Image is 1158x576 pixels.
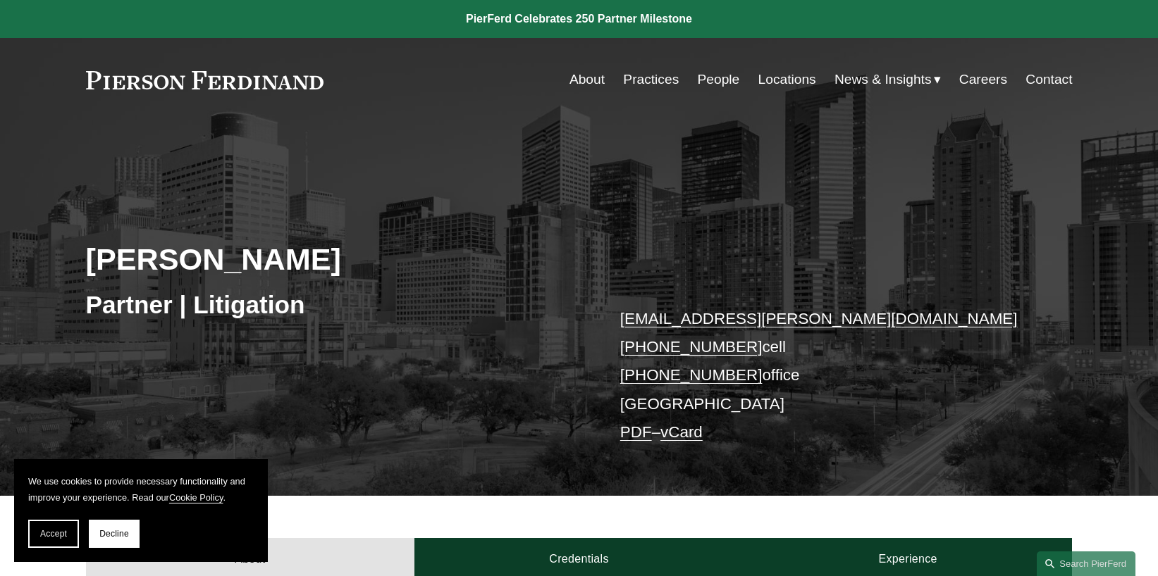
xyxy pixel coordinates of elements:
[40,529,67,539] span: Accept
[86,241,579,277] h2: [PERSON_NAME]
[28,473,254,506] p: We use cookies to provide necessary functionality and improve your experience. Read our .
[620,338,763,356] a: [PHONE_NUMBER]
[89,520,140,548] button: Decline
[620,310,1018,327] a: [EMAIL_ADDRESS][PERSON_NAME][DOMAIN_NAME]
[28,520,79,548] button: Accept
[620,305,1031,447] p: cell office [GEOGRAPHIC_DATA] –
[758,66,816,93] a: Locations
[620,366,763,384] a: [PHONE_NUMBER]
[698,66,740,93] a: People
[1037,551,1135,576] a: Search this site
[834,68,932,92] span: News & Insights
[660,423,703,441] a: vCard
[99,529,129,539] span: Decline
[623,66,679,93] a: Practices
[14,459,268,562] section: Cookie banner
[834,66,941,93] a: folder dropdown
[169,492,223,503] a: Cookie Policy
[620,423,652,441] a: PDF
[1025,66,1072,93] a: Contact
[86,289,579,320] h3: Partner | Litigation
[569,66,605,93] a: About
[959,66,1007,93] a: Careers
